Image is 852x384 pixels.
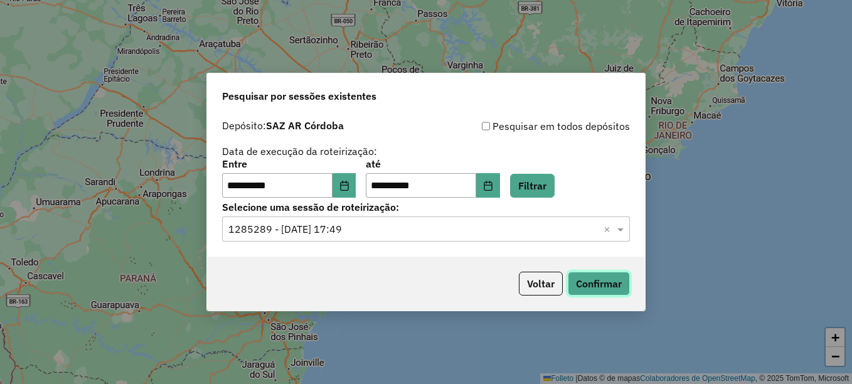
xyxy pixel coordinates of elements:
[519,272,563,296] button: Voltar
[568,272,630,296] button: Confirmar
[222,156,356,171] label: Entre
[476,173,500,198] button: Elija la fecha
[333,173,356,198] button: Elija la fecha
[604,221,614,237] span: Clear all
[366,156,499,171] label: até
[493,119,630,134] font: Pesquisar em todos depósitos
[266,119,344,132] strong: SAZ AR Córdoba
[222,200,630,215] label: Selecione uma sessão de roteirização:
[222,88,376,104] span: Pesquisar por sessões existentes
[222,144,377,159] label: Data de execução da roteirização:
[222,118,344,133] label: Depósito:
[510,174,555,198] button: Filtrar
